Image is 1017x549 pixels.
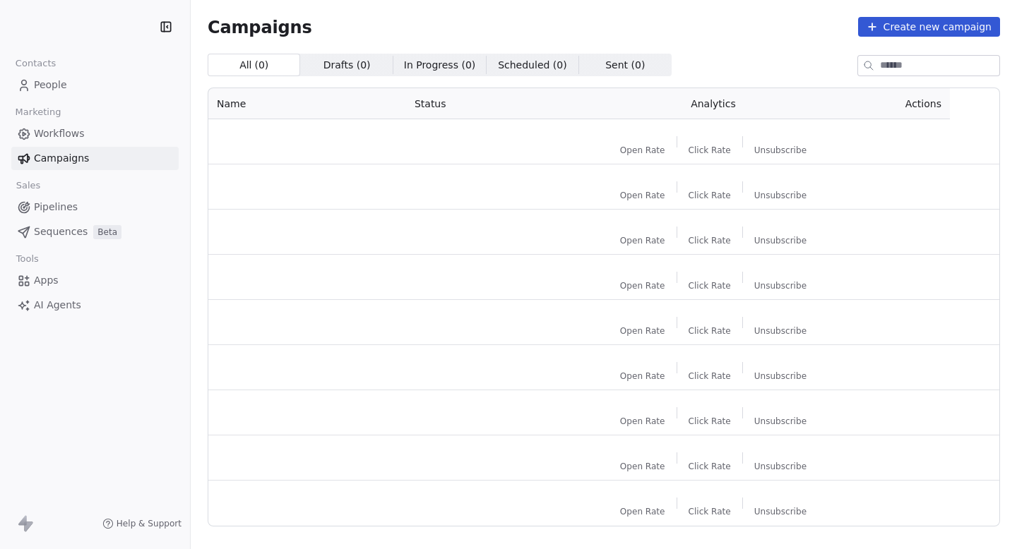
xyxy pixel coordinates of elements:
[208,88,406,119] th: Name
[406,88,586,119] th: Status
[620,190,665,201] span: Open Rate
[620,506,665,517] span: Open Rate
[620,145,665,156] span: Open Rate
[11,269,179,292] a: Apps
[754,370,807,382] span: Unsubscribe
[620,325,665,337] span: Open Rate
[754,416,807,427] span: Unsubscribe
[754,235,807,246] span: Unsubscribe
[323,58,371,73] span: Drafts ( 0 )
[858,17,1000,37] button: Create new campaign
[689,145,731,156] span: Click Rate
[689,235,731,246] span: Click Rate
[9,53,62,74] span: Contacts
[840,88,950,119] th: Actions
[34,298,81,313] span: AI Agents
[34,78,67,92] span: People
[754,145,807,156] span: Unsubscribe
[404,58,476,73] span: In Progress ( 0 )
[620,416,665,427] span: Open Rate
[34,224,88,239] span: Sequences
[117,518,182,529] span: Help & Support
[689,190,731,201] span: Click Rate
[498,58,567,73] span: Scheduled ( 0 )
[11,294,179,317] a: AI Agents
[620,370,665,382] span: Open Rate
[605,58,645,73] span: Sent ( 0 )
[754,506,807,517] span: Unsubscribe
[689,416,731,427] span: Click Rate
[11,73,179,97] a: People
[689,370,731,382] span: Click Rate
[11,122,179,145] a: Workflows
[11,220,179,243] a: SequencesBeta
[34,200,78,215] span: Pipelines
[102,518,182,529] a: Help & Support
[11,147,179,170] a: Campaigns
[9,102,67,123] span: Marketing
[208,17,312,37] span: Campaigns
[10,175,47,196] span: Sales
[689,325,731,337] span: Click Rate
[754,280,807,291] span: Unsubscribe
[620,280,665,291] span: Open Rate
[689,280,731,291] span: Click Rate
[34,151,89,166] span: Campaigns
[754,325,807,337] span: Unsubscribe
[93,225,121,239] span: Beta
[689,461,731,472] span: Click Rate
[620,461,665,472] span: Open Rate
[34,126,85,141] span: Workflows
[689,506,731,517] span: Click Rate
[10,248,44,270] span: Tools
[620,235,665,246] span: Open Rate
[754,190,807,201] span: Unsubscribe
[11,195,179,219] a: Pipelines
[34,273,59,288] span: Apps
[586,88,840,119] th: Analytics
[754,461,807,472] span: Unsubscribe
